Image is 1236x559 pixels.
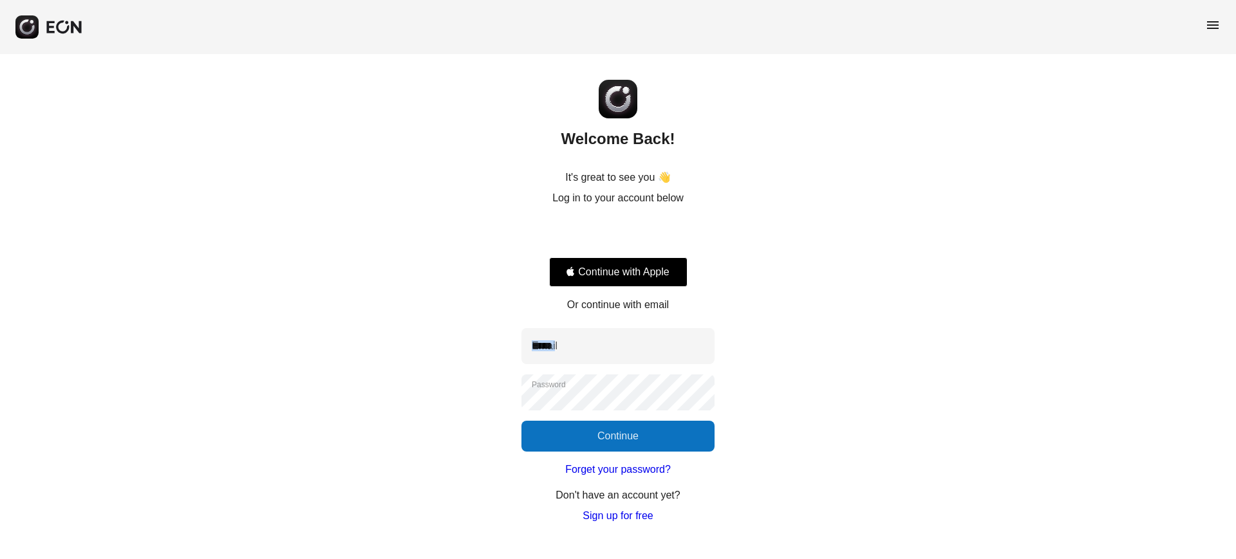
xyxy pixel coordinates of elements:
a: Forget your password? [565,462,671,477]
p: Or continue with email [567,297,669,313]
label: Email [532,338,557,354]
h2: Welcome Back! [561,129,675,149]
p: Don't have an account yet? [556,488,680,503]
p: Log in to your account below [552,190,684,206]
button: Signin with apple ID [549,257,688,287]
label: Password [532,380,566,390]
iframe: Sign in with Google Button [543,220,694,248]
a: Sign up for free [583,508,653,524]
span: menu [1205,17,1221,33]
button: Continue [521,421,715,452]
p: It's great to see you 👋 [565,170,671,185]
